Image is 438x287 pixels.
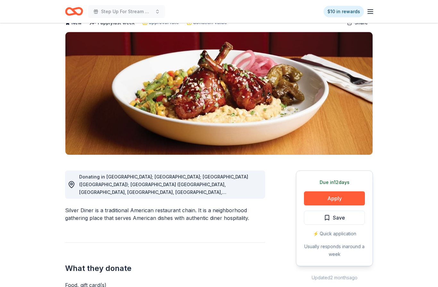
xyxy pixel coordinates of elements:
div: Due in 12 days [304,179,365,187]
a: $10 in rewards [324,6,364,17]
a: Home [65,4,83,19]
h2: What they donate [65,264,265,274]
button: Apply [304,192,365,206]
div: Usually responds in around a week [304,243,365,258]
span: Step Up For Stream Gift Basket Raffle [101,8,152,15]
button: Save [304,211,365,225]
button: Step Up For Stream Gift Basket Raffle [88,5,165,18]
img: Image for Silver Diner [65,32,373,155]
div: 1 apply last week [89,19,135,27]
span: Donating in [GEOGRAPHIC_DATA]; [GEOGRAPHIC_DATA]; [GEOGRAPHIC_DATA] ([GEOGRAPHIC_DATA]); [GEOGRAP... [79,174,259,218]
div: Updated 2 months ago [296,274,373,282]
span: New [72,19,82,27]
span: Save [333,214,345,222]
button: Share [342,17,373,30]
div: Silver Diner is a traditional American restaurant chain. It is a neighborhood gathering place tha... [65,207,265,222]
span: Share [355,19,368,27]
div: ⚡️ Quick application [304,230,365,238]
